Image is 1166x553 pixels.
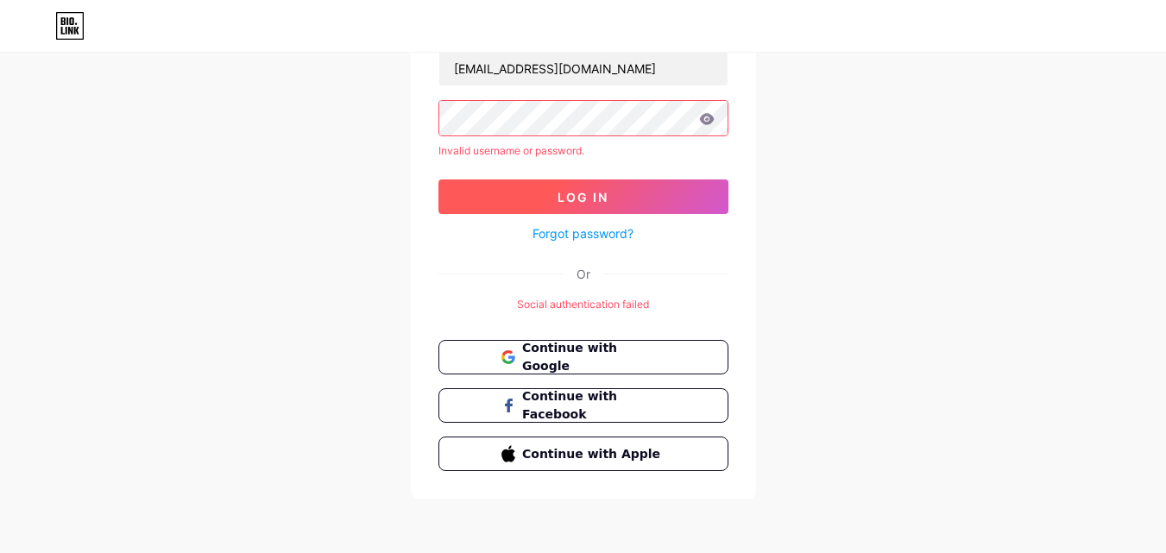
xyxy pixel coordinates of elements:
[522,445,665,463] span: Continue with Apple
[533,224,633,242] a: Forgot password?
[522,339,665,375] span: Continue with Google
[438,143,728,159] div: Invalid username or password.
[558,190,608,204] span: Log In
[439,51,728,85] input: Username
[438,437,728,471] button: Continue with Apple
[438,388,728,423] button: Continue with Facebook
[438,179,728,214] button: Log In
[577,265,590,283] div: Or
[438,340,728,374] button: Continue with Google
[438,297,728,312] div: Social authentication failed
[522,387,665,424] span: Continue with Facebook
